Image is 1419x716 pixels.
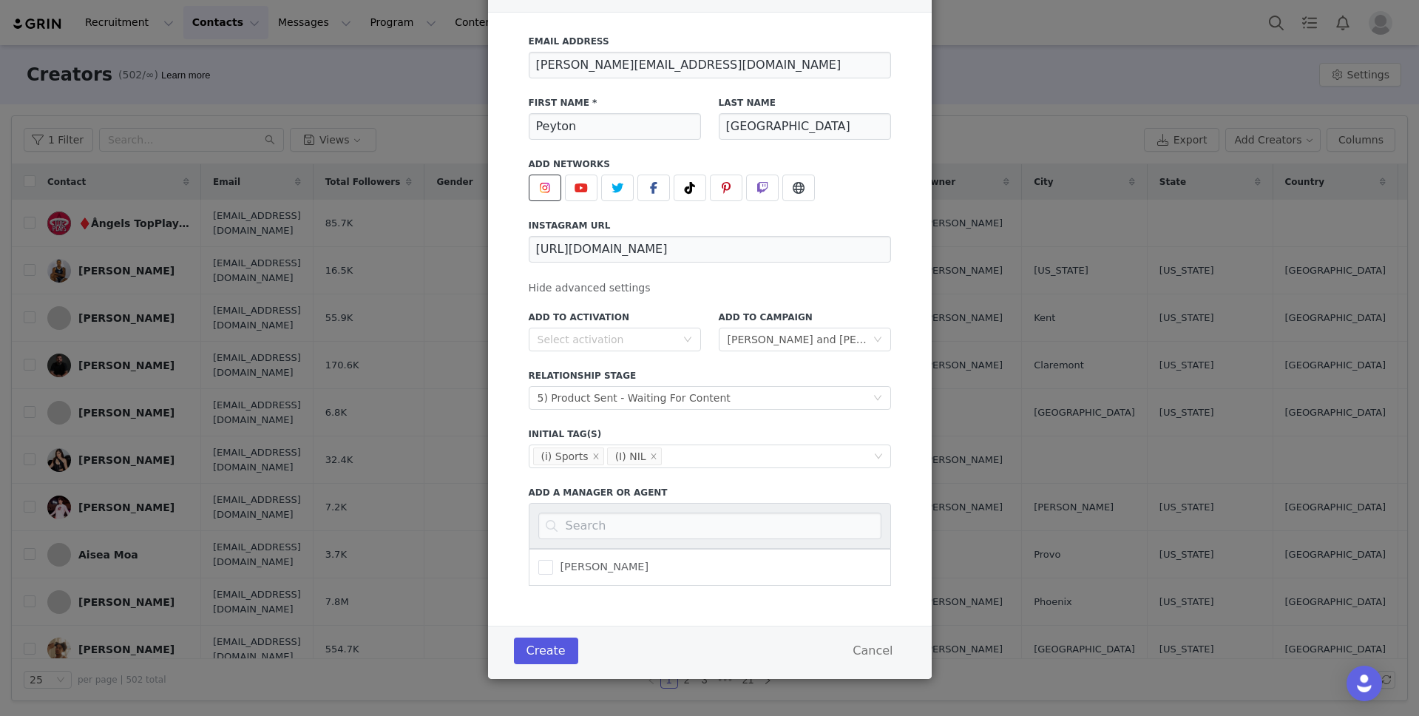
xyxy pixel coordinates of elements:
img: instagram.svg [539,182,551,194]
i: icon: down [683,335,692,345]
i: icon: close [592,452,600,461]
div: Select activation [538,332,676,347]
label: instagram URL [529,219,891,232]
div: (i) Sports [541,448,589,465]
label: Email Address [529,35,891,48]
li: (I) NIL [607,447,662,465]
input: Search [538,513,881,539]
div: Nestor and Wickel [728,328,873,351]
i: icon: close [650,452,657,461]
li: (i) Sports [533,447,604,465]
label: First Name * [529,96,701,109]
input: https://www.instagram.com/username [529,236,891,263]
label: Add to Activation [529,311,701,324]
label: Initial Tag(s) [529,428,891,441]
span: [PERSON_NAME] [553,560,649,574]
div: Open Intercom Messenger [1347,666,1382,701]
label: Last Name [719,96,891,109]
div: 5) Product Sent - Waiting For Content [538,387,731,409]
span: Hide advanced settings [529,282,651,294]
label: Add Networks [529,158,891,171]
div: (I) NIL [615,448,646,465]
label: Relationship Stage [529,369,891,382]
label: Add to Campaign [719,311,891,324]
label: Add a manager or agent [529,486,891,499]
button: Cancel [840,638,905,664]
button: Create [514,638,578,664]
